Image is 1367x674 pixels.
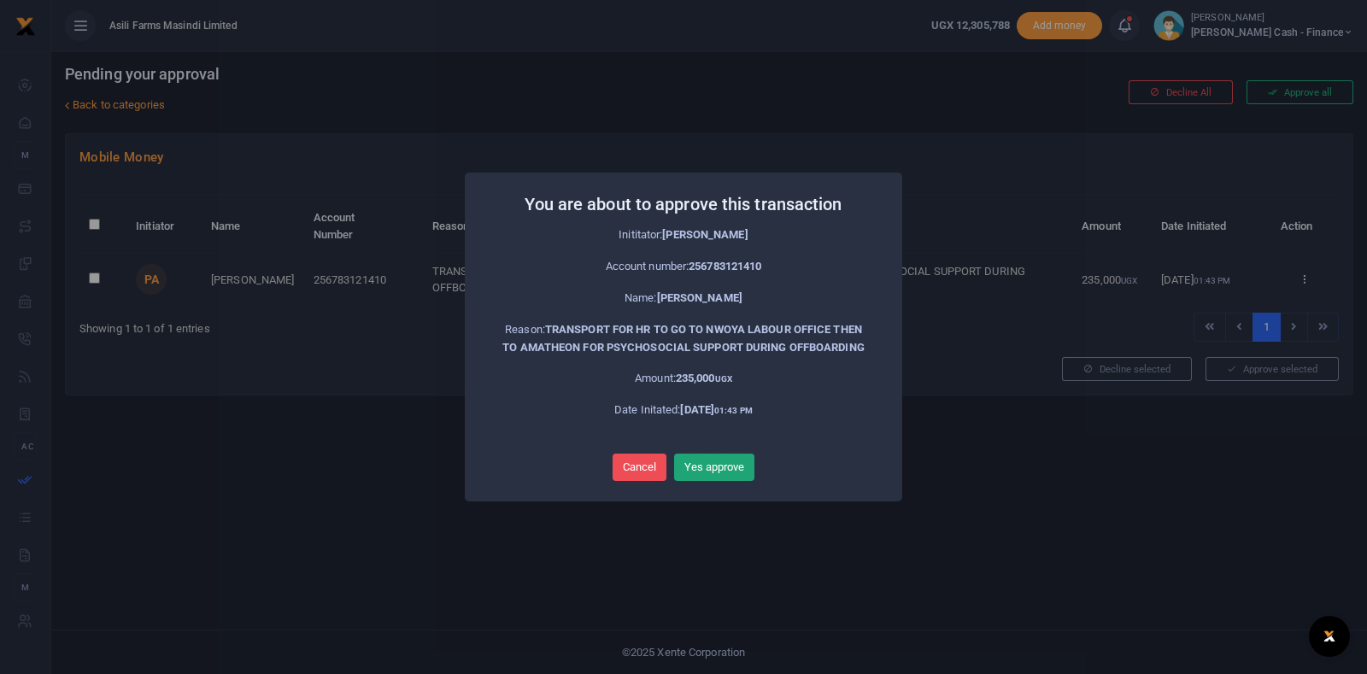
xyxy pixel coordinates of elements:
small: UGX [715,374,732,384]
strong: [PERSON_NAME] [662,228,748,241]
p: Amount: [502,370,865,388]
p: Inititator: [502,226,865,244]
strong: [PERSON_NAME] [657,291,742,304]
strong: TRANSPORT FOR HR TO GO TO NWOYA LABOUR OFFICE THEN TO AMATHEON FOR PSYCHOSOCIAL SUPPORT DURING OF... [502,323,865,354]
div: Open Intercom Messenger [1309,616,1350,657]
p: Reason: [502,321,865,357]
p: Date Initated: [502,401,865,419]
p: Name: [502,290,865,308]
p: Account number: [502,258,865,276]
small: 01:43 PM [714,406,753,415]
h2: You are about to approve this transaction [525,190,842,220]
button: Cancel [613,454,666,481]
strong: 256783121410 [689,260,761,273]
strong: [DATE] [680,403,752,416]
strong: 235,000 [676,372,732,384]
button: Yes approve [674,454,754,481]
